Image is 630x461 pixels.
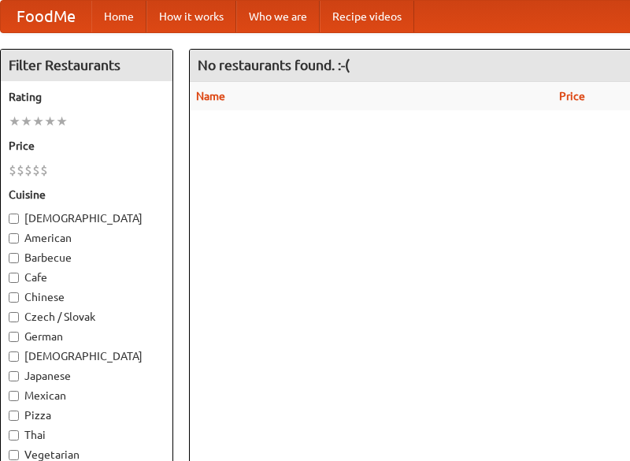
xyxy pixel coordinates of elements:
label: Czech / Slovak [9,309,165,325]
li: ★ [9,113,20,130]
a: Recipe videos [320,1,414,32]
input: Pizza [9,411,19,421]
a: Who we are [236,1,320,32]
li: $ [24,162,32,179]
li: ★ [44,113,56,130]
label: Cafe [9,270,165,285]
li: ★ [32,113,44,130]
label: Pizza [9,407,165,423]
label: Mexican [9,388,165,403]
li: $ [40,162,48,179]
label: Chinese [9,289,165,305]
h5: Rating [9,89,165,105]
input: Barbecue [9,253,19,263]
label: American [9,230,165,246]
a: Price [559,90,585,102]
a: Name [196,90,225,102]
h5: Price [9,138,165,154]
li: ★ [56,113,68,130]
input: Czech / Slovak [9,312,19,322]
a: FoodMe [1,1,91,32]
label: Thai [9,427,165,443]
label: [DEMOGRAPHIC_DATA] [9,348,165,364]
h4: Filter Restaurants [1,50,172,81]
input: German [9,332,19,342]
a: Home [91,1,146,32]
li: ★ [20,113,32,130]
li: $ [9,162,17,179]
input: Cafe [9,273,19,283]
input: American [9,233,19,244]
ng-pluralize: No restaurants found. :-( [198,58,350,72]
label: Barbecue [9,250,165,266]
input: Mexican [9,391,19,401]
label: German [9,329,165,344]
li: $ [17,162,24,179]
input: [DEMOGRAPHIC_DATA] [9,351,19,362]
input: Vegetarian [9,450,19,460]
a: How it works [146,1,236,32]
label: [DEMOGRAPHIC_DATA] [9,210,165,226]
input: Japanese [9,371,19,381]
input: [DEMOGRAPHIC_DATA] [9,214,19,224]
input: Chinese [9,292,19,303]
h5: Cuisine [9,187,165,203]
input: Thai [9,430,19,441]
li: $ [32,162,40,179]
label: Japanese [9,368,165,384]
